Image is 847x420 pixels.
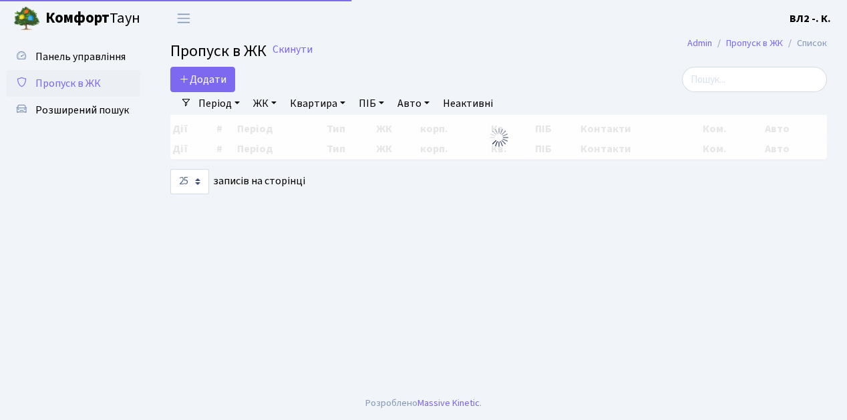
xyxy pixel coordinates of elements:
span: Додати [179,72,226,87]
span: Пропуск в ЖК [170,39,267,63]
a: Неактивні [438,92,498,115]
a: ЖК [248,92,282,115]
img: logo.png [13,5,40,32]
a: Додати [170,67,235,92]
button: Переключити навігацію [167,7,200,29]
li: Список [783,36,827,51]
span: Розширений пошук [35,103,129,118]
a: Скинути [273,43,313,56]
a: Період [193,92,245,115]
nav: breadcrumb [667,29,847,57]
input: Пошук... [682,67,827,92]
a: Пропуск в ЖК [726,36,783,50]
span: Панель управління [35,49,126,64]
a: Панель управління [7,43,140,70]
a: ВЛ2 -. К. [790,11,831,27]
a: Квартира [285,92,351,115]
a: Розширений пошук [7,97,140,124]
img: Обробка... [488,127,510,148]
span: Пропуск в ЖК [35,76,101,91]
b: Комфорт [45,7,110,29]
a: Пропуск в ЖК [7,70,140,97]
select: записів на сторінці [170,169,209,194]
div: Розроблено . [365,396,482,411]
a: Admin [687,36,712,50]
a: Авто [392,92,435,115]
label: записів на сторінці [170,169,305,194]
a: Massive Kinetic [417,396,480,410]
span: Таун [45,7,140,30]
b: ВЛ2 -. К. [790,11,831,26]
a: ПІБ [353,92,389,115]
